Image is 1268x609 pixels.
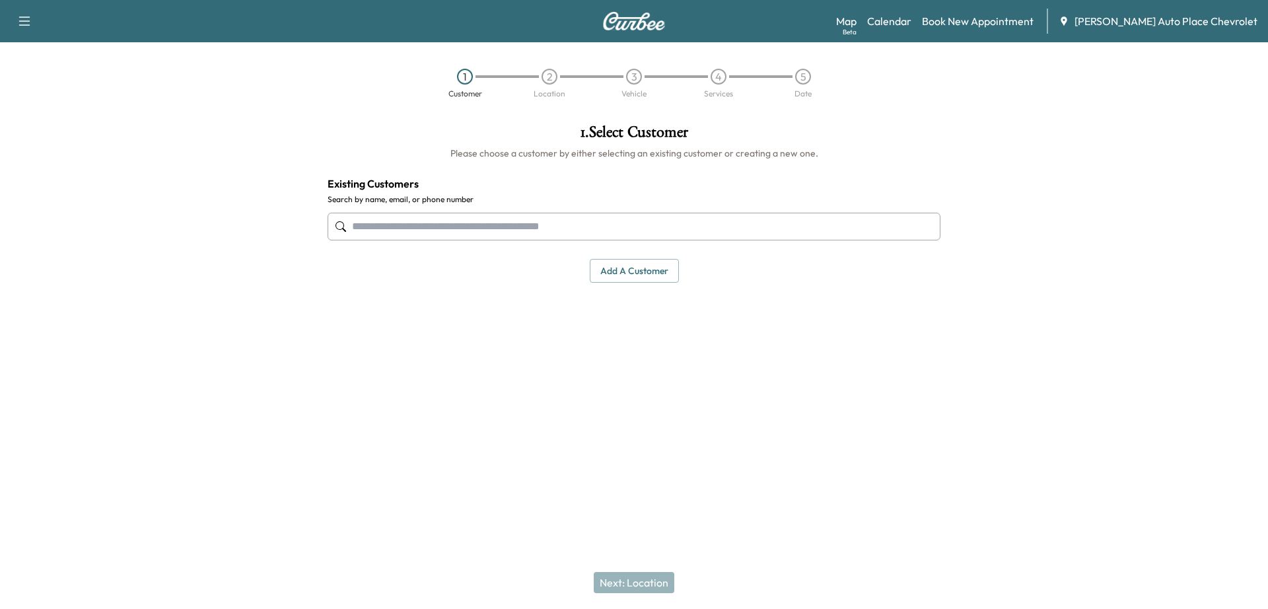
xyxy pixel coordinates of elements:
h6: Please choose a customer by either selecting an existing customer or creating a new one. [328,147,940,160]
a: Book New Appointment [922,13,1034,29]
div: Beta [843,27,857,37]
div: Services [704,90,733,98]
div: Vehicle [621,90,647,98]
div: 1 [457,69,473,85]
div: 2 [542,69,557,85]
span: [PERSON_NAME] Auto Place Chevrolet [1074,13,1257,29]
a: Calendar [867,13,911,29]
div: 4 [711,69,726,85]
label: Search by name, email, or phone number [328,194,940,205]
div: Customer [448,90,482,98]
h1: 1 . Select Customer [328,124,940,147]
div: Date [794,90,812,98]
button: Add a customer [590,259,679,283]
a: MapBeta [836,13,857,29]
img: Curbee Logo [602,12,666,30]
div: 3 [626,69,642,85]
div: Location [534,90,565,98]
h4: Existing Customers [328,176,940,192]
div: 5 [795,69,811,85]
